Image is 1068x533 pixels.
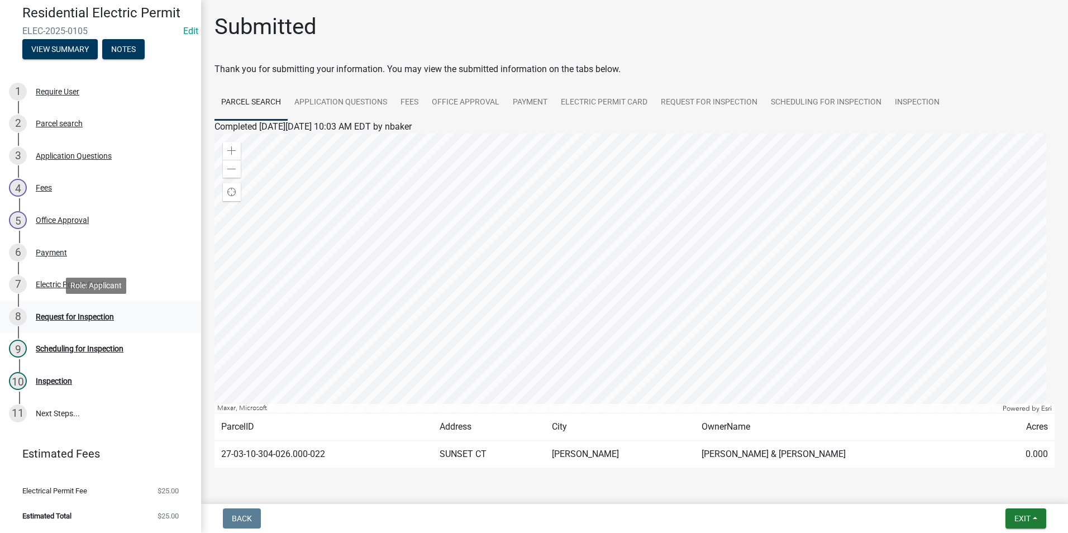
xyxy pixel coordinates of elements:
td: [PERSON_NAME] & [PERSON_NAME] [695,441,988,468]
td: Acres [988,413,1055,441]
wm-modal-confirm: Edit Application Number [183,26,198,36]
a: Edit [183,26,198,36]
a: Office Approval [425,85,506,121]
div: 6 [9,244,27,261]
div: Parcel search [36,120,83,127]
div: 3 [9,147,27,165]
div: Role: Applicant [66,278,126,294]
div: 1 [9,83,27,101]
span: Exit [1014,514,1031,523]
span: Electrical Permit Fee [22,487,87,494]
div: Scheduling for Inspection [36,345,123,353]
span: Estimated Total [22,512,71,520]
a: Parcel search [214,85,288,121]
div: 8 [9,308,27,326]
div: 10 [9,372,27,390]
a: Estimated Fees [9,442,183,465]
span: $25.00 [158,487,179,494]
div: 5 [9,211,27,229]
a: Application Questions [288,85,394,121]
a: Fees [394,85,425,121]
div: Powered by [1000,404,1055,413]
span: Back [232,514,252,523]
div: Inspection [36,377,72,385]
div: Payment [36,249,67,256]
div: 11 [9,404,27,422]
div: Application Questions [36,152,112,160]
a: Inspection [888,85,946,121]
button: Back [223,508,261,529]
wm-modal-confirm: Summary [22,45,98,54]
td: [PERSON_NAME] [545,441,695,468]
td: ParcelID [214,413,433,441]
div: 9 [9,340,27,358]
a: Request for Inspection [654,85,764,121]
div: Maxar, Microsoft [214,404,1000,413]
div: 2 [9,115,27,132]
td: OwnerName [695,413,988,441]
a: Scheduling for Inspection [764,85,888,121]
div: Zoom out [223,160,241,178]
a: Payment [506,85,554,121]
h1: Submitted [214,13,317,40]
span: Completed [DATE][DATE] 10:03 AM EDT by nbaker [214,121,412,132]
td: 27-03-10-304-026.000-022 [214,441,433,468]
div: Office Approval [36,216,89,224]
button: Notes [102,39,145,59]
wm-modal-confirm: Notes [102,45,145,54]
div: Request for Inspection [36,313,114,321]
td: City [545,413,695,441]
td: Address [433,413,545,441]
span: $25.00 [158,512,179,520]
button: View Summary [22,39,98,59]
div: 7 [9,275,27,293]
div: Zoom in [223,142,241,160]
div: Require User [36,88,79,96]
div: Find my location [223,183,241,201]
div: Thank you for submitting your information. You may view the submitted information on the tabs below. [214,63,1055,76]
td: SUNSET CT [433,441,545,468]
a: Esri [1041,404,1052,412]
span: ELEC-2025-0105 [22,26,179,36]
div: Fees [36,184,52,192]
td: 0.000 [988,441,1055,468]
div: Electric Permit Card [36,280,104,288]
a: Electric Permit Card [554,85,654,121]
h4: Residential Electric Permit [22,5,192,21]
div: 4 [9,179,27,197]
button: Exit [1005,508,1046,529]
